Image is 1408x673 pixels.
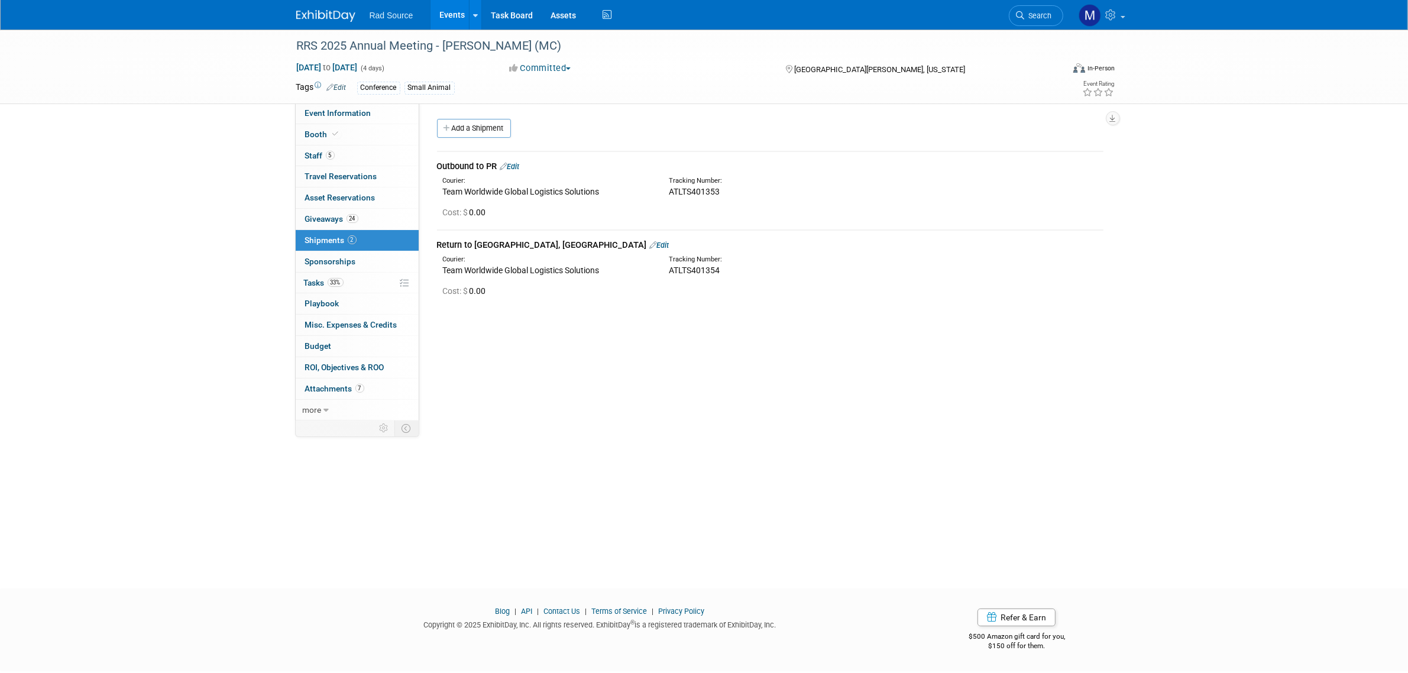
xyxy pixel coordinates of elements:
img: Format-Inperson.png [1073,63,1085,73]
span: Sponsorships [305,257,356,266]
span: 5 [326,151,335,160]
span: (4 days) [360,64,385,72]
span: | [649,607,656,616]
a: Playbook [296,293,419,314]
a: Blog [495,607,510,616]
span: Attachments [305,384,364,393]
a: Budget [296,336,419,357]
span: Cost: $ [443,286,470,296]
span: 2 [348,235,357,244]
span: 0.00 [443,286,491,296]
span: 7 [355,384,364,393]
img: Melissa Conboy [1079,4,1101,27]
a: Travel Reservations [296,166,419,187]
span: 0.00 [443,208,491,217]
a: Booth [296,124,419,145]
div: Outbound to PR [437,160,1103,173]
a: Misc. Expenses & Credits [296,315,419,335]
a: Attachments7 [296,378,419,399]
span: ATLTS401353 [669,187,720,196]
a: Staff5 [296,145,419,166]
span: Tasks [304,278,344,287]
button: Committed [505,62,575,75]
a: Terms of Service [591,607,647,616]
div: Copyright © 2025 ExhibitDay, Inc. All rights reserved. ExhibitDay is a registered trademark of Ex... [296,617,904,630]
a: Asset Reservations [296,187,419,208]
a: Event Information [296,103,419,124]
a: Edit [500,162,520,171]
a: Refer & Earn [977,609,1056,626]
span: Cost: $ [443,208,470,217]
div: $150 off for them. [921,641,1112,651]
span: Event Information [305,108,371,118]
span: | [512,607,519,616]
i: Booth reservation complete [333,131,339,137]
div: $500 Amazon gift card for you, [921,624,1112,651]
span: more [303,405,322,415]
a: Contact Us [543,607,580,616]
span: 33% [328,278,344,287]
span: ATLTS401354 [669,266,720,275]
span: | [534,607,542,616]
span: to [322,63,333,72]
div: Tracking Number: [669,255,934,264]
a: Search [1009,5,1063,26]
div: Event Format [993,62,1115,79]
img: ExhibitDay [296,10,355,22]
span: Giveaways [305,214,358,224]
div: In-Person [1087,64,1115,73]
span: Travel Reservations [305,172,377,181]
span: Booth [305,130,341,139]
div: Team Worldwide Global Logistics Solutions [443,264,651,276]
a: Edit [650,241,669,250]
span: [GEOGRAPHIC_DATA][PERSON_NAME], [US_STATE] [794,65,965,74]
span: 24 [347,214,358,223]
div: Team Worldwide Global Logistics Solutions [443,186,651,198]
div: Conference [357,82,400,94]
span: [DATE] [DATE] [296,62,358,73]
td: Personalize Event Tab Strip [374,420,395,436]
span: Shipments [305,235,357,245]
a: ROI, Objectives & ROO [296,357,419,378]
sup: ® [630,619,635,626]
span: Playbook [305,299,339,308]
div: Return to [GEOGRAPHIC_DATA], [GEOGRAPHIC_DATA] [437,239,1103,251]
a: Tasks33% [296,273,419,293]
span: Search [1025,11,1052,20]
a: Add a Shipment [437,119,511,138]
a: Shipments2 [296,230,419,251]
span: Asset Reservations [305,193,376,202]
span: Budget [305,341,332,351]
a: Edit [327,83,347,92]
a: Giveaways24 [296,209,419,229]
a: API [521,607,532,616]
div: RRS 2025 Annual Meeting - [PERSON_NAME] (MC) [293,35,1046,57]
span: | [582,607,590,616]
a: Sponsorships [296,251,419,272]
a: Privacy Policy [658,607,704,616]
td: Toggle Event Tabs [394,420,419,436]
div: Courier: [443,255,651,264]
span: Staff [305,151,335,160]
td: Tags [296,81,347,95]
span: Rad Source [370,11,413,20]
div: Event Rating [1082,81,1114,87]
div: Tracking Number: [669,176,934,186]
span: ROI, Objectives & ROO [305,363,384,372]
span: Misc. Expenses & Credits [305,320,397,329]
div: Courier: [443,176,651,186]
a: more [296,400,419,420]
div: Small Animal [404,82,455,94]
